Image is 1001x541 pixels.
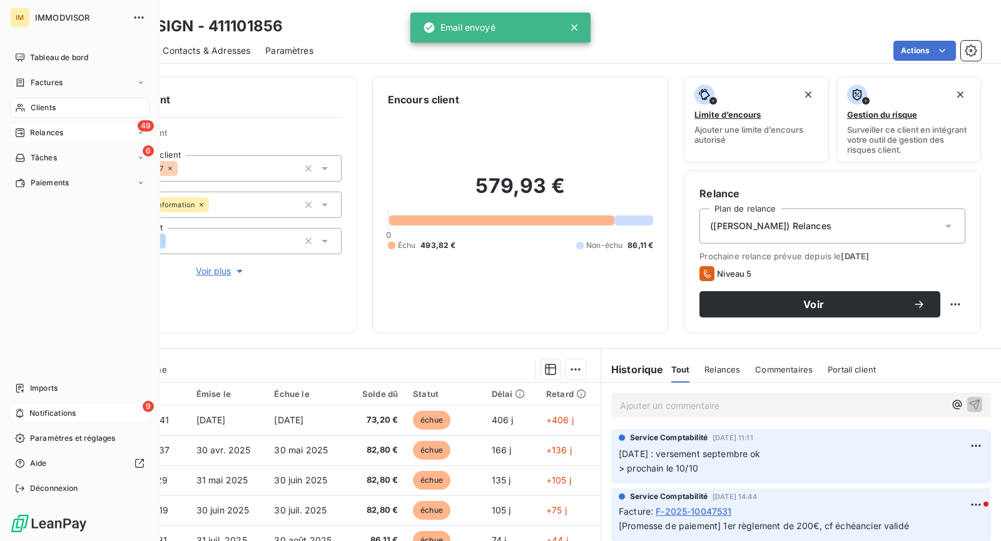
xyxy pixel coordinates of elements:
span: 31 mai 2025 [196,475,248,485]
span: 73,20 € [356,414,398,426]
span: 82,80 € [356,504,398,517]
h6: Encours client [388,92,459,107]
h3: NK DESIGN - 411101856 [110,15,283,38]
div: Émise le [196,389,260,399]
span: échue [413,471,450,490]
span: [Promesse de paiement] 1er règlement de 200€, cf échéancier validé [619,520,909,531]
span: [DATE] 11:11 [713,434,753,441]
span: Portail client [828,364,876,374]
span: Tableau de bord [30,52,88,63]
span: Prochaine relance prévue depuis le [699,251,965,261]
h2: 579,93 € [388,173,654,211]
div: IM [10,8,30,28]
span: 493,82 € [420,240,455,251]
span: +75 j [546,505,567,515]
span: 82,80 € [356,444,398,456]
span: Notifications [29,408,76,419]
span: +136 j [546,445,572,455]
span: +406 j [546,415,574,425]
div: Solde dû [356,389,398,399]
span: 105 j [492,505,511,515]
span: Propriétés Client [101,128,342,145]
span: Échu [398,240,416,251]
span: Non-échu [586,240,622,251]
span: Contacts & Adresses [163,44,250,57]
button: Gestion du risqueSurveiller ce client en intégrant votre outil de gestion des risques client. [836,76,981,163]
span: 30 juin 2025 [274,475,327,485]
button: Limite d’encoursAjouter une limite d’encours autorisé [684,76,828,163]
span: [DATE] : versement septembre ok > prochain le 10/10 [619,448,761,473]
span: [DATE] [274,415,303,425]
div: Statut [413,389,476,399]
iframe: Intercom live chat [958,498,988,528]
span: Paramètres et réglages [30,433,115,444]
img: Logo LeanPay [10,513,88,533]
h6: Historique [601,362,664,377]
input: Ajouter une valeur [166,235,176,247]
span: 86,11 € [628,240,653,251]
span: Gestion du risque [847,110,917,120]
a: Aide [10,453,150,473]
span: Limite d’encours [694,110,761,120]
span: échue [413,441,450,460]
h6: Informations client [76,92,342,107]
span: 406 j [492,415,514,425]
span: Voir [714,299,913,309]
span: 30 mai 2025 [274,445,328,455]
span: +105 j [546,475,571,485]
input: Ajouter une valeur [209,199,219,210]
span: Relances [704,364,740,374]
span: 49 [138,120,154,131]
span: 30 juil. 2025 [274,505,327,515]
span: [DATE] 14:44 [713,493,757,500]
div: Email envoyé [423,16,495,39]
span: 82,80 € [356,474,398,487]
span: IMMODVISOR [35,13,125,23]
span: ([PERSON_NAME]) Relances [710,220,831,232]
span: Relances [30,127,63,138]
span: Tout [671,364,690,374]
span: 9 [143,401,154,412]
span: Ajouter une limite d’encours autorisé [694,125,818,145]
span: 135 j [492,475,511,485]
span: Imports [30,383,58,394]
div: Retard [546,389,593,399]
span: Clients [31,102,56,113]
span: Tâches [31,152,57,163]
span: [DATE] [841,251,869,261]
span: F-2025-10047531 [656,505,731,518]
input: Ajouter une valeur [178,163,188,174]
span: Paramètres [265,44,313,57]
span: 30 juin 2025 [196,505,250,515]
span: [DATE] [196,415,226,425]
span: Déconnexion [30,483,78,494]
span: 166 j [492,445,512,455]
span: Factures [31,77,63,88]
span: échue [413,411,450,430]
div: Délai [492,389,532,399]
button: Voir plus [101,264,342,278]
span: Facture : [619,505,653,518]
div: Échue le [274,389,340,399]
button: Voir [699,291,940,317]
span: Commentaires [755,364,813,374]
span: Paiements [31,177,69,188]
span: 0 [386,230,391,240]
h6: Relance [699,186,965,201]
span: Voir plus [196,265,246,277]
span: Service Comptabilité [630,491,708,502]
button: Actions [893,41,956,61]
span: Aide [30,458,47,469]
span: Surveiller ce client en intégrant votre outil de gestion des risques client. [847,125,970,155]
span: 6 [143,145,154,157]
span: 30 avr. 2025 [196,445,251,455]
span: échue [413,501,450,520]
span: Service Comptabilité [630,432,708,443]
span: Niveau 5 [717,269,751,279]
